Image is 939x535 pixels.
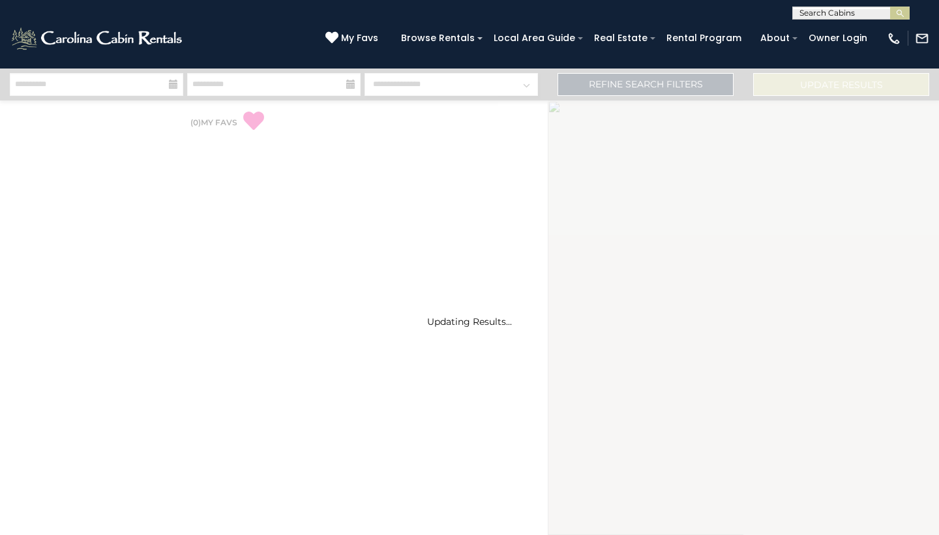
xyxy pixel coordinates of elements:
a: Owner Login [802,28,874,48]
img: White-1-2.png [10,25,186,52]
img: mail-regular-white.png [915,31,929,46]
img: phone-regular-white.png [887,31,901,46]
a: Local Area Guide [487,28,582,48]
a: Browse Rentals [395,28,481,48]
span: My Favs [341,31,378,45]
a: My Favs [325,31,381,46]
a: Rental Program [660,28,748,48]
a: About [754,28,796,48]
a: Real Estate [588,28,654,48]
